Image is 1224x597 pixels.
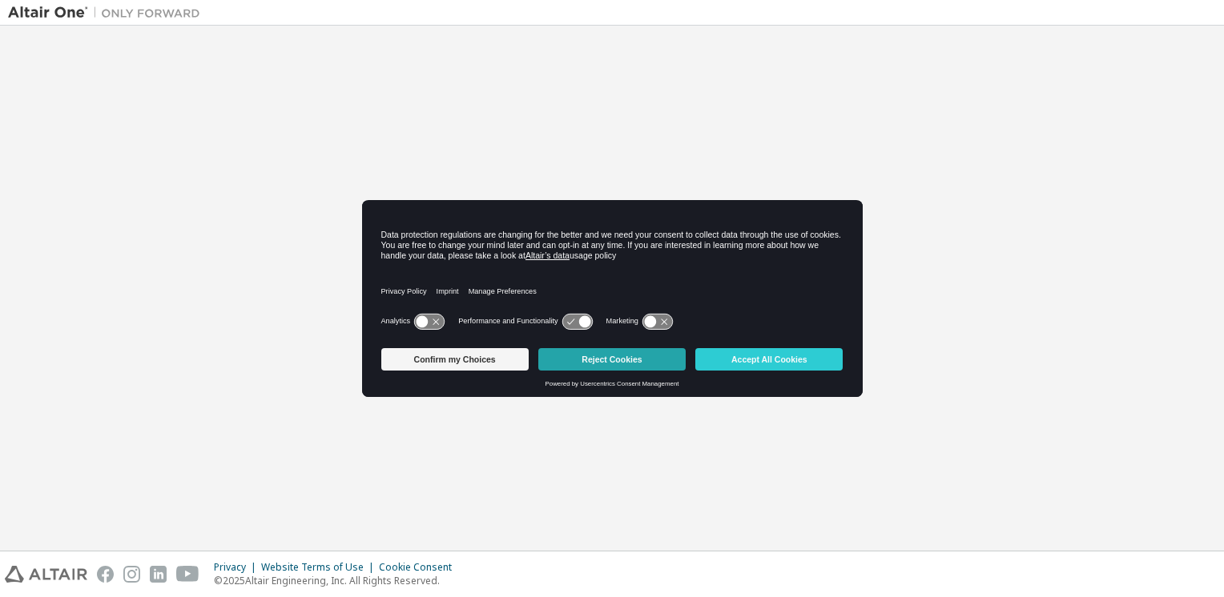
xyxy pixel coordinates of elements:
[214,574,461,587] p: © 2025 Altair Engineering, Inc. All Rights Reserved.
[97,566,114,583] img: facebook.svg
[8,5,208,21] img: Altair One
[150,566,167,583] img: linkedin.svg
[261,561,379,574] div: Website Terms of Use
[5,566,87,583] img: altair_logo.svg
[176,566,199,583] img: youtube.svg
[379,561,461,574] div: Cookie Consent
[123,566,140,583] img: instagram.svg
[214,561,261,574] div: Privacy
